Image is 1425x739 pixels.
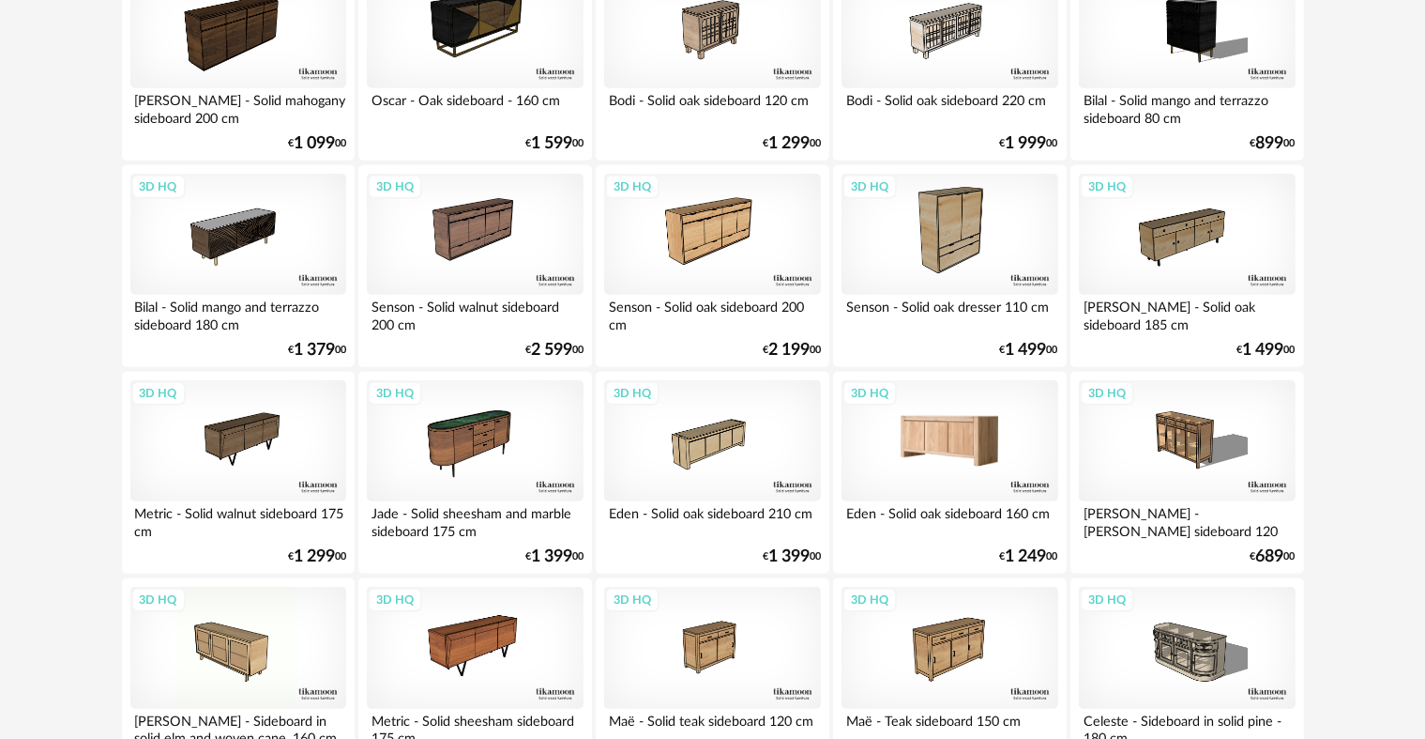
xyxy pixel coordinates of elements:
div: € 00 [763,344,821,357]
a: 3D HQ Jade - Solid sheesham and marble sideboard 175 cm €1 39900 [358,372,591,575]
div: € 00 [1000,344,1058,357]
span: 2 599 [531,344,572,357]
div: Oscar - Oak sideboard - 160 cm [367,88,583,126]
div: 3D HQ [842,588,897,612]
div: Senson - Solid walnut sideboard 200 cm [367,295,583,332]
span: 1 399 [531,550,572,563]
span: 1 379 [294,344,335,357]
div: Bodi - Solid oak sideboard 120 cm [604,88,820,126]
span: 1 249 [1006,550,1047,563]
div: Eden - Solid oak sideboard 210 cm [604,501,820,539]
span: 1 999 [1006,137,1047,150]
a: 3D HQ Eden - Solid oak sideboard 210 cm €1 39900 [596,372,828,575]
span: 1 299 [768,137,810,150]
div: € 00 [288,344,346,357]
div: € 00 [763,137,821,150]
div: 3D HQ [131,175,186,199]
div: Senson - Solid oak dresser 110 cm [841,295,1057,332]
div: € 00 [1237,344,1296,357]
span: 1 399 [768,550,810,563]
div: € 00 [763,550,821,563]
span: 899 [1256,137,1284,150]
a: 3D HQ Senson - Solid oak dresser 110 cm €1 49900 [833,165,1066,368]
div: 3D HQ [605,588,659,612]
a: 3D HQ [PERSON_NAME] - Solid oak sideboard 185 cm €1 49900 [1070,165,1303,368]
div: 3D HQ [131,381,186,406]
div: € 00 [1251,137,1296,150]
div: 3D HQ [1080,175,1134,199]
span: 1 499 [1006,344,1047,357]
span: 1 599 [531,137,572,150]
div: 3D HQ [1080,588,1134,612]
a: 3D HQ Eden - Solid oak sideboard 160 cm €1 24900 [833,372,1066,575]
a: 3D HQ Metric - Solid walnut sideboard 175 cm €1 29900 [122,372,355,575]
div: 3D HQ [368,588,422,612]
span: 1 099 [294,137,335,150]
span: 2 199 [768,344,810,357]
a: 3D HQ Bilal - Solid mango and terrazzo sideboard 180 cm €1 37900 [122,165,355,368]
div: 3D HQ [842,381,897,406]
a: 3D HQ [PERSON_NAME] - [PERSON_NAME] sideboard 120 cm €68900 [1070,372,1303,575]
div: Bilal - Solid mango and terrazzo sideboard 80 cm [1079,88,1295,126]
div: € 00 [525,137,584,150]
a: 3D HQ Senson - Solid walnut sideboard 200 cm €2 59900 [358,165,591,368]
div: 3D HQ [605,381,659,406]
div: € 00 [525,550,584,563]
span: 1 499 [1243,344,1284,357]
div: 3D HQ [605,175,659,199]
div: € 00 [288,137,346,150]
div: Metric - Solid walnut sideboard 175 cm [130,501,346,539]
div: Senson - Solid oak sideboard 200 cm [604,295,820,332]
span: 1 299 [294,550,335,563]
div: 3D HQ [1080,381,1134,406]
a: 3D HQ Senson - Solid oak sideboard 200 cm €2 19900 [596,165,828,368]
div: 3D HQ [131,588,186,612]
div: € 00 [288,550,346,563]
div: 3D HQ [368,175,422,199]
div: Bodi - Solid oak sideboard 220 cm [841,88,1057,126]
div: € 00 [1000,137,1058,150]
div: [PERSON_NAME] - Solid oak sideboard 185 cm [1079,295,1295,332]
div: € 00 [1251,550,1296,563]
div: [PERSON_NAME] - [PERSON_NAME] sideboard 120 cm [1079,501,1295,539]
div: 3D HQ [368,381,422,406]
div: Eden - Solid oak sideboard 160 cm [841,501,1057,539]
div: Jade - Solid sheesham and marble sideboard 175 cm [367,501,583,539]
div: Bilal - Solid mango and terrazzo sideboard 180 cm [130,295,346,332]
div: € 00 [1000,550,1058,563]
div: € 00 [525,344,584,357]
div: [PERSON_NAME] - Solid mahogany sideboard 200 cm [130,88,346,126]
div: 3D HQ [842,175,897,199]
span: 689 [1256,550,1284,563]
